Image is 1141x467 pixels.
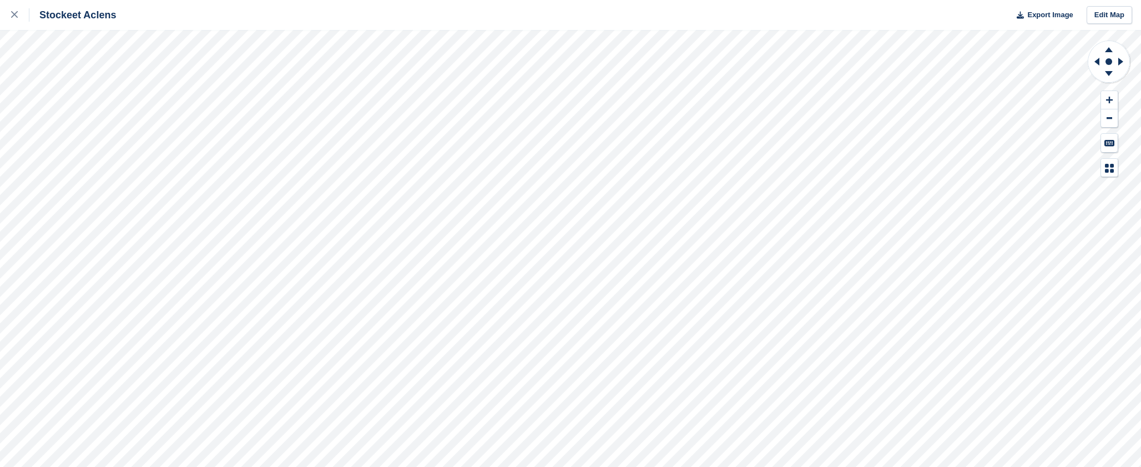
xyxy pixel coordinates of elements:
a: Edit Map [1087,6,1132,24]
button: Zoom In [1101,91,1118,109]
button: Export Image [1010,6,1073,24]
div: Stockeet Aclens [29,8,116,22]
button: Map Legend [1101,159,1118,177]
button: Keyboard Shortcuts [1101,134,1118,152]
button: Zoom Out [1101,109,1118,128]
span: Export Image [1027,9,1073,21]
